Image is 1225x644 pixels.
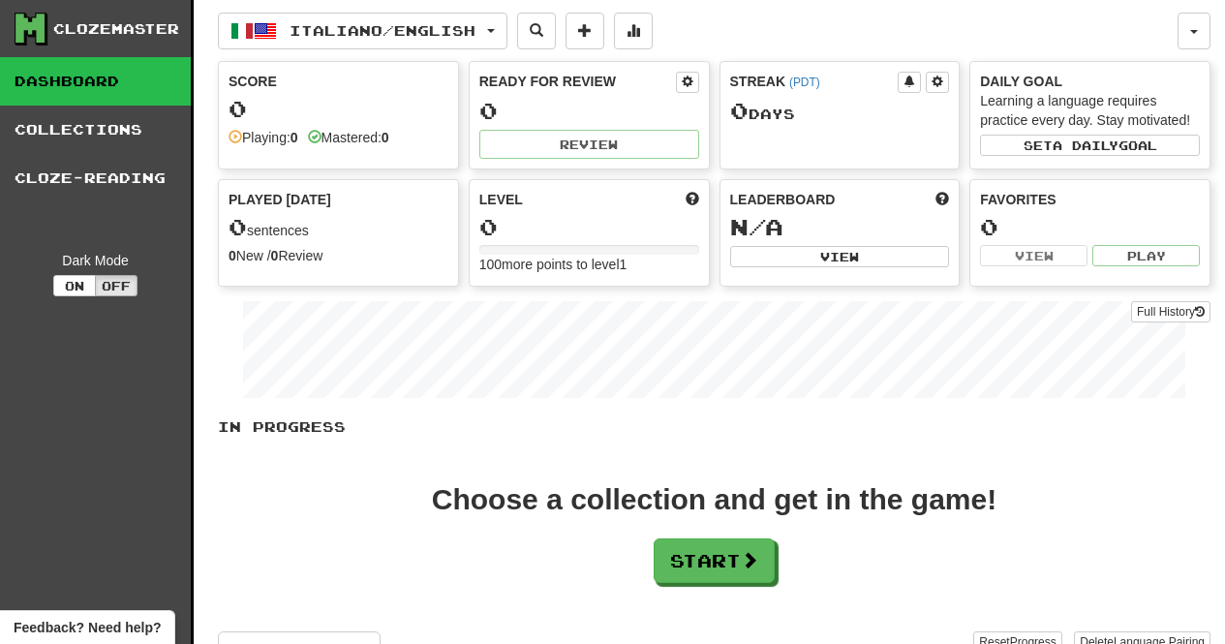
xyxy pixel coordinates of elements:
[614,13,653,49] button: More stats
[980,215,1200,239] div: 0
[1092,245,1200,266] button: Play
[980,91,1200,130] div: Learning a language requires practice every day. Stay motivated!
[566,13,604,49] button: Add sentence to collection
[229,97,448,121] div: 0
[308,128,389,147] div: Mastered:
[271,248,279,263] strong: 0
[980,72,1200,91] div: Daily Goal
[789,76,820,89] a: (PDT)
[53,19,179,39] div: Clozemaster
[479,215,699,239] div: 0
[291,130,298,145] strong: 0
[1131,301,1210,322] a: Full History
[517,13,556,49] button: Search sentences
[218,13,507,49] button: Italiano/English
[479,130,699,159] button: Review
[229,248,236,263] strong: 0
[980,190,1200,209] div: Favorites
[730,213,783,240] span: N/A
[980,135,1200,156] button: Seta dailygoal
[432,485,996,514] div: Choose a collection and get in the game!
[229,72,448,91] div: Score
[95,275,138,296] button: Off
[229,246,448,265] div: New / Review
[686,190,699,209] span: Score more points to level up
[730,99,950,124] div: Day s
[730,97,749,124] span: 0
[382,130,389,145] strong: 0
[229,213,247,240] span: 0
[479,72,676,91] div: Ready for Review
[654,538,775,583] button: Start
[730,72,899,91] div: Streak
[479,190,523,209] span: Level
[53,275,96,296] button: On
[730,190,836,209] span: Leaderboard
[15,251,176,270] div: Dark Mode
[229,215,448,240] div: sentences
[14,618,161,637] span: Open feedback widget
[229,190,331,209] span: Played [DATE]
[479,99,699,123] div: 0
[935,190,949,209] span: This week in points, UTC
[218,417,1210,437] p: In Progress
[730,246,950,267] button: View
[290,22,475,39] span: Italiano / English
[980,245,1087,266] button: View
[229,128,298,147] div: Playing:
[479,255,699,274] div: 100 more points to level 1
[1053,138,1118,152] span: a daily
